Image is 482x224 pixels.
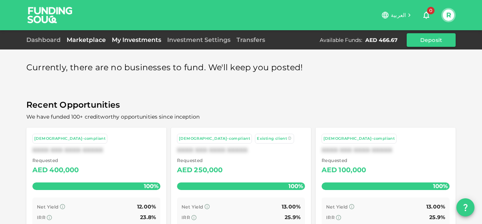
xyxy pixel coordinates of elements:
[322,164,337,176] div: AED
[37,204,59,210] span: Net Yield
[32,157,79,164] span: Requested
[407,33,456,47] button: Deposit
[419,8,434,23] button: 0
[257,136,287,141] span: Existing client
[287,181,305,192] span: 100%
[177,164,192,176] div: AED
[49,164,79,176] div: 400,000
[233,36,268,43] a: Transfers
[431,181,450,192] span: 100%
[179,136,250,142] div: [DEMOGRAPHIC_DATA]-compliant
[109,36,164,43] a: My Investments
[429,214,445,221] span: 25.9%
[391,12,406,19] span: العربية
[26,36,64,43] a: Dashboard
[182,215,190,220] span: IRR
[182,204,203,210] span: Net Yield
[456,198,474,216] button: question
[177,147,305,154] div: XXXX XXX XXXX XXXXX
[34,136,105,142] div: [DEMOGRAPHIC_DATA]-compliant
[323,136,395,142] div: [DEMOGRAPHIC_DATA]-compliant
[26,113,200,120] span: We have funded 100+ creditworthy opportunities since inception
[142,181,160,192] span: 100%
[26,98,456,113] span: Recent Opportunities
[140,214,156,221] span: 23.8%
[194,164,223,176] div: 250,000
[32,164,48,176] div: AED
[326,204,348,210] span: Net Yield
[320,36,362,44] div: Available Funds :
[443,9,454,21] button: R
[285,214,300,221] span: 25.9%
[64,36,109,43] a: Marketplace
[322,147,450,154] div: XXXX XXX XXXX XXXXX
[26,60,303,75] span: Currently, there are no businesses to fund. We'll keep you posted!
[326,215,335,220] span: IRR
[37,215,46,220] span: IRR
[177,157,223,164] span: Requested
[137,203,156,210] span: 12.00%
[339,164,366,176] div: 100,000
[322,157,366,164] span: Requested
[282,203,300,210] span: 13.00%
[426,203,445,210] span: 13.00%
[32,147,160,154] div: XXXX XXX XXXX XXXXX
[365,36,398,44] div: AED 466.67
[427,7,435,14] span: 0
[164,36,233,43] a: Investment Settings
